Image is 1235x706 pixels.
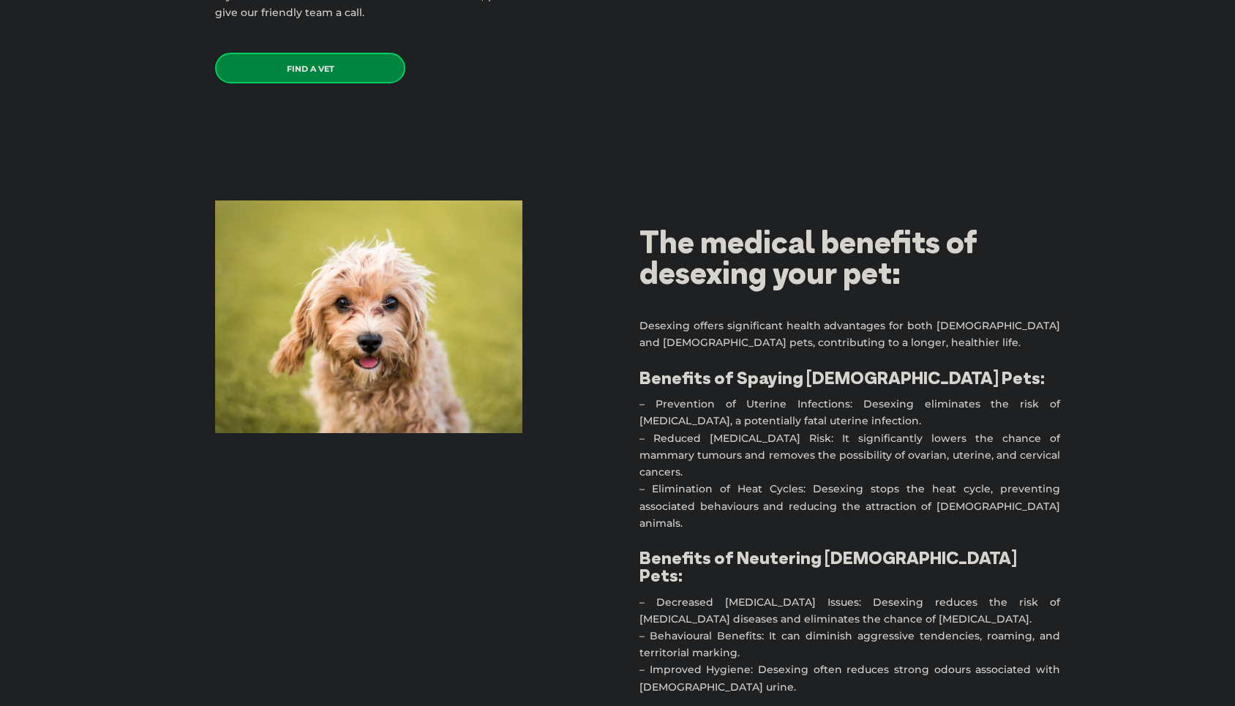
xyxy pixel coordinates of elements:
p: – Prevention of Uterine Infections: Desexing eliminates the risk of [MEDICAL_DATA], a potentially... [639,396,1060,532]
p: – Decreased [MEDICAL_DATA] Issues: Desexing reduces the risk of [MEDICAL_DATA] diseases and elimi... [639,594,1060,696]
h3: Benefits of Spaying [DEMOGRAPHIC_DATA] Pets: [639,369,1060,386]
h3: Benefits of Neutering [DEMOGRAPHIC_DATA] Pets: [639,549,1060,584]
a: Find a Vet [215,53,405,83]
p: Desexing offers significant health advantages for both [DEMOGRAPHIC_DATA] and [DEMOGRAPHIC_DATA] ... [639,318,1060,351]
h2: The medical benefits of desexing your pet: [639,227,1060,288]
